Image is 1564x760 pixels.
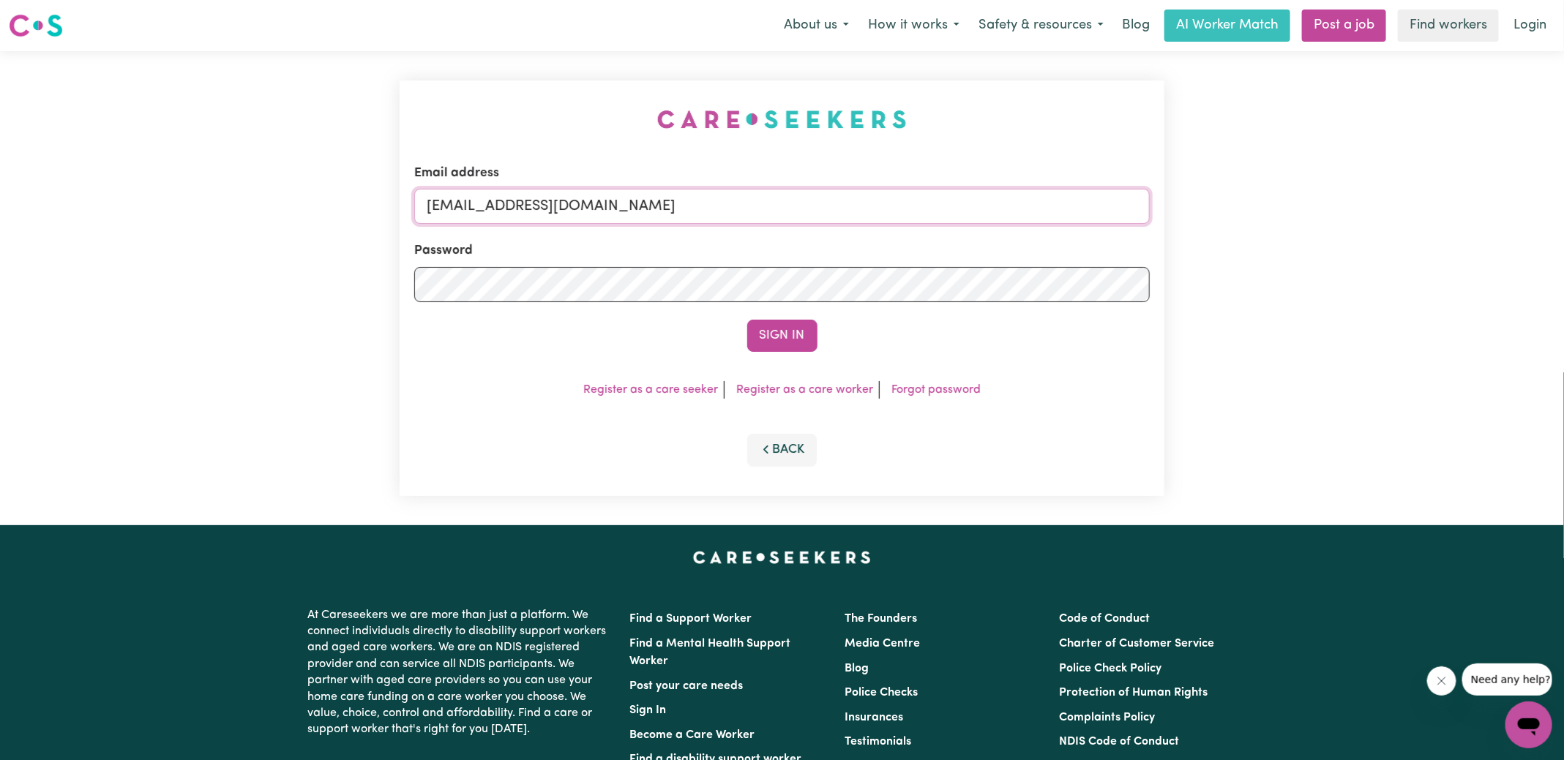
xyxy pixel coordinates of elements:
a: Testimonials [845,736,911,748]
iframe: Button to launch messaging window [1505,701,1552,748]
a: Register as a care worker [736,384,873,396]
p: At Careseekers we are more than just a platform. We connect individuals directly to disability su... [308,601,613,744]
img: Careseekers logo [9,12,63,39]
button: Back [747,434,817,466]
a: Register as a care seeker [583,384,718,396]
a: Police Checks [845,687,918,699]
a: Post a job [1302,10,1386,42]
a: Charter of Customer Service [1059,638,1214,650]
a: The Founders [845,613,917,625]
a: Protection of Human Rights [1059,687,1208,699]
a: Police Check Policy [1059,663,1161,674]
a: Find a Support Worker [630,613,752,625]
a: Forgot password [891,384,981,396]
a: Media Centre [845,638,920,650]
a: Code of Conduct [1059,613,1150,625]
input: Email address [414,189,1150,224]
label: Password [414,241,473,260]
a: Blog [845,663,869,674]
button: Sign In [747,320,817,352]
a: Find a Mental Health Support Worker [630,638,791,667]
button: Safety & resources [969,10,1113,41]
a: Insurances [845,712,903,723]
iframe: Message from company [1462,663,1552,696]
a: NDIS Code of Conduct [1059,736,1179,748]
a: Login [1505,10,1555,42]
a: Blog [1113,10,1159,42]
a: Find workers [1398,10,1499,42]
label: Email address [414,164,499,183]
a: Complaints Policy [1059,712,1155,723]
a: Sign In [630,704,667,716]
a: Careseekers home page [693,552,871,563]
button: How it works [858,10,969,41]
button: About us [774,10,858,41]
a: AI Worker Match [1164,10,1290,42]
a: Careseekers logo [9,9,63,42]
a: Post your care needs [630,680,744,692]
iframe: Close message [1427,666,1456,696]
a: Become a Care Worker [630,729,755,741]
